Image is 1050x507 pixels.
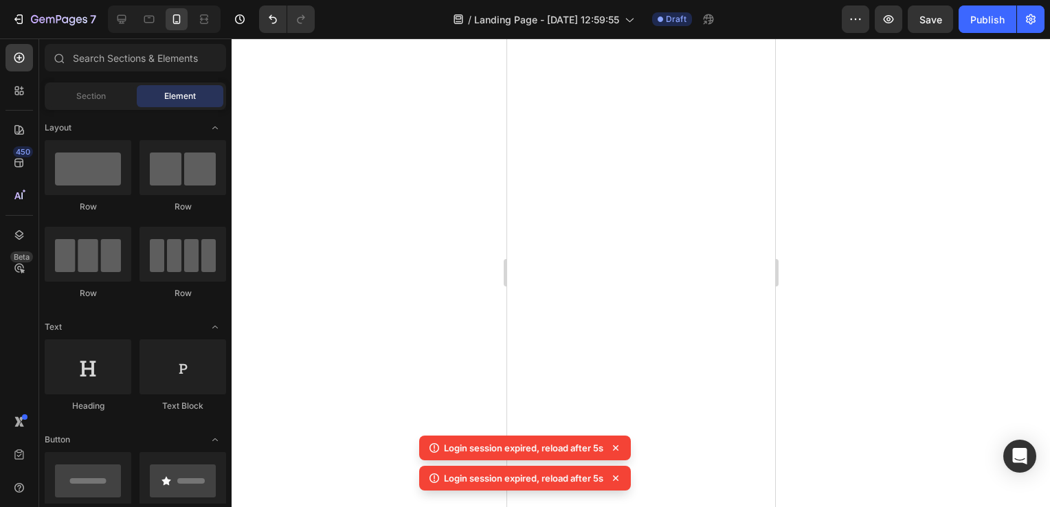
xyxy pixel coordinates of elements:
[959,5,1016,33] button: Publish
[90,11,96,27] p: 7
[444,441,603,455] p: Login session expired, reload after 5s
[139,400,226,412] div: Text Block
[45,321,62,333] span: Text
[444,471,603,485] p: Login session expired, reload after 5s
[919,14,942,25] span: Save
[76,90,106,102] span: Section
[164,90,196,102] span: Element
[204,117,226,139] span: Toggle open
[13,146,33,157] div: 450
[970,12,1005,27] div: Publish
[468,12,471,27] span: /
[1003,440,1036,473] div: Open Intercom Messenger
[507,38,775,507] iframe: Design area
[45,433,70,446] span: Button
[666,13,686,25] span: Draft
[5,5,102,33] button: 7
[45,44,226,71] input: Search Sections & Elements
[139,287,226,300] div: Row
[45,201,131,213] div: Row
[204,429,226,451] span: Toggle open
[259,5,315,33] div: Undo/Redo
[204,316,226,338] span: Toggle open
[45,400,131,412] div: Heading
[474,12,619,27] span: Landing Page - [DATE] 12:59:55
[45,122,71,134] span: Layout
[10,251,33,262] div: Beta
[139,201,226,213] div: Row
[45,287,131,300] div: Row
[908,5,953,33] button: Save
